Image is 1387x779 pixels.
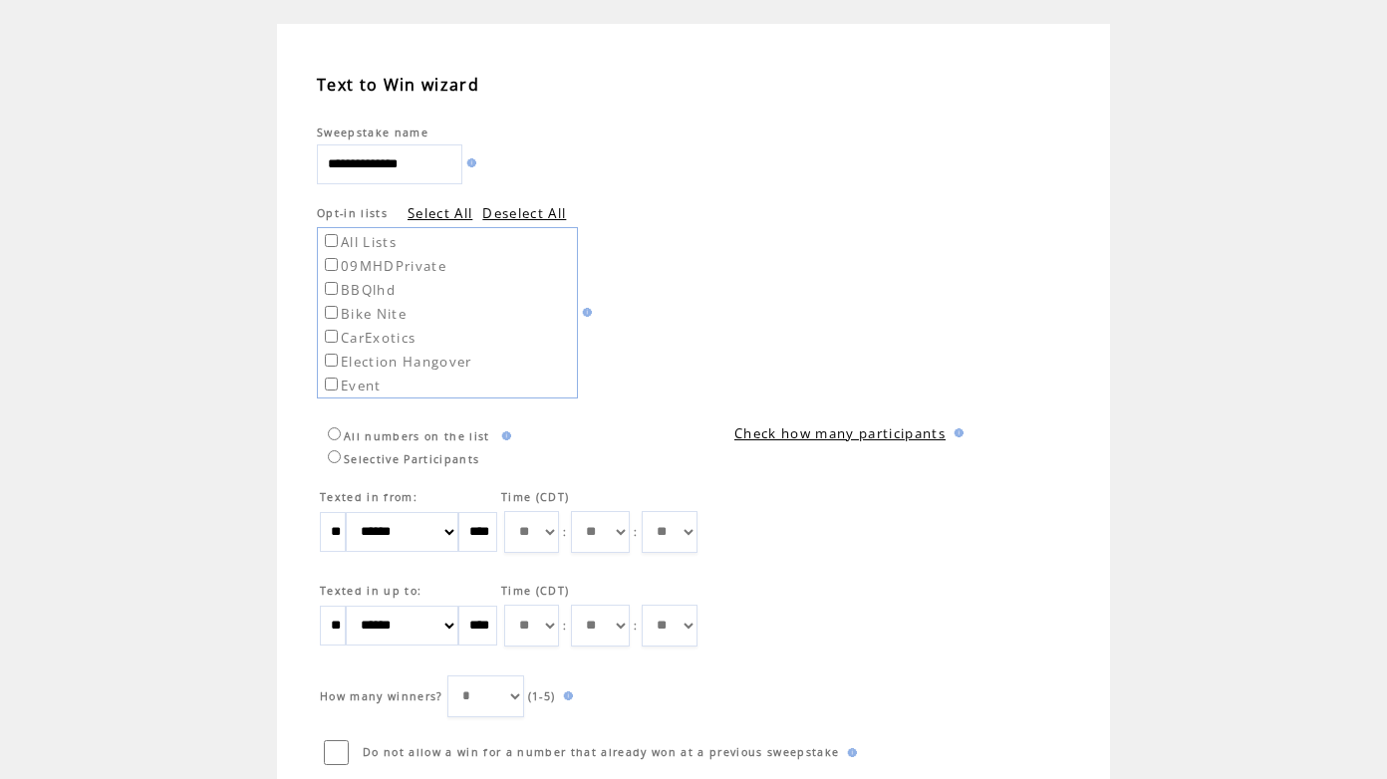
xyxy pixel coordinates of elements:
[325,378,338,390] input: Event
[321,377,382,394] label: Event
[501,490,569,504] span: Time (CDT)
[497,431,511,440] img: help.gif
[462,158,476,167] img: help.gif
[321,329,416,347] label: CarExotics
[317,206,388,220] span: Opt-in lists
[321,305,407,323] label: Bike Nite
[325,306,338,319] input: Bike Nite
[320,584,421,598] span: Texted in up to:
[950,428,964,437] img: help.gif
[321,233,397,251] label: All Lists
[528,689,556,703] span: (1-5)
[563,525,567,539] span: :
[482,204,566,222] a: Deselect All
[325,258,338,271] input: 09MHDPrivate
[325,234,338,247] input: All Lists
[323,429,490,443] label: All numbers on the list
[325,330,338,343] input: CarExotics
[325,282,338,295] input: BBQlhd
[328,450,341,463] input: Selective Participants
[843,748,857,757] img: help.gif
[321,353,472,371] label: Election Hangover
[408,204,472,222] a: Select All
[320,689,443,703] span: How many winners?
[325,354,338,367] input: Election Hangover
[321,281,396,299] label: BBQlhd
[317,126,428,139] span: Sweepstake name
[563,619,567,633] span: :
[578,308,592,317] img: help.gif
[501,584,569,598] span: Time (CDT)
[634,619,638,633] span: :
[321,257,446,275] label: 09MHDPrivate
[559,691,573,700] img: help.gif
[363,745,839,759] span: Do not allow a win for a number that already won at a previous sweepstake
[734,424,946,442] a: Check how many participants
[323,452,479,466] label: Selective Participants
[317,74,479,96] span: Text to Win wizard
[320,490,417,504] span: Texted in from:
[328,427,341,440] input: All numbers on the list
[634,525,638,539] span: :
